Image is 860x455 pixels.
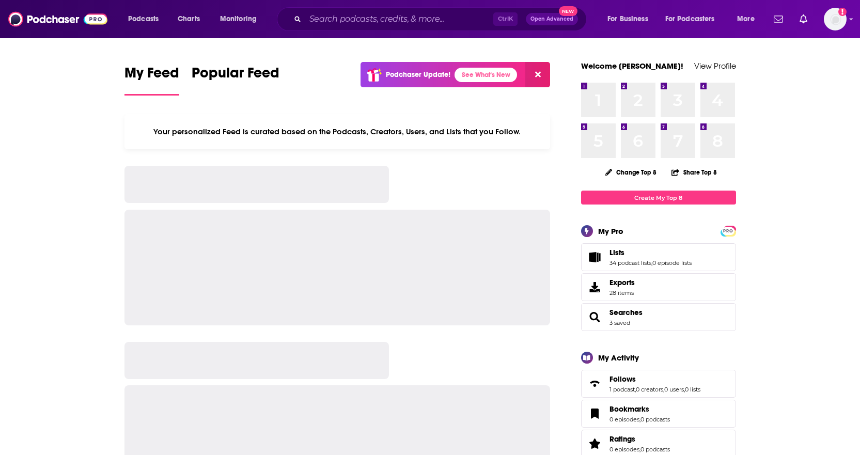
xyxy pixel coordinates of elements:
span: 28 items [609,289,635,296]
span: , [651,259,652,266]
a: 3 saved [609,319,630,326]
img: User Profile [824,8,847,30]
span: Podcasts [128,12,159,26]
a: Bookmarks [585,406,605,421]
button: open menu [730,11,768,27]
a: Charts [171,11,206,27]
span: Lists [581,243,736,271]
span: , [639,416,640,423]
a: 0 podcasts [640,416,670,423]
span: Exports [609,278,635,287]
button: Share Top 8 [671,162,717,182]
button: open menu [121,11,172,27]
div: Search podcasts, credits, & more... [287,7,597,31]
span: My Feed [124,64,179,88]
a: Searches [585,310,605,324]
a: Popular Feed [192,64,279,96]
a: Create My Top 8 [581,191,736,205]
img: Podchaser - Follow, Share and Rate Podcasts [8,9,107,29]
a: 0 creators [636,386,663,393]
a: 34 podcast lists [609,259,651,266]
span: , [684,386,685,393]
span: New [559,6,577,16]
span: For Business [607,12,648,26]
span: Follows [581,370,736,398]
a: 1 podcast [609,386,635,393]
a: Lists [609,248,692,257]
span: Lists [609,248,624,257]
span: Charts [178,12,200,26]
span: For Podcasters [665,12,715,26]
span: More [737,12,755,26]
div: Your personalized Feed is curated based on the Podcasts, Creators, Users, and Lists that you Follow. [124,114,551,149]
span: Popular Feed [192,64,279,88]
button: open menu [213,11,270,27]
a: Lists [585,250,605,264]
a: Follows [609,374,700,384]
span: Follows [609,374,636,384]
a: Exports [581,273,736,301]
div: My Activity [598,353,639,363]
a: Searches [609,308,643,317]
button: open menu [659,11,730,27]
a: See What's New [455,68,517,82]
div: My Pro [598,226,623,236]
span: Monitoring [220,12,257,26]
a: Show notifications dropdown [795,10,811,28]
a: Welcome [PERSON_NAME]! [581,61,683,71]
a: 0 episodes [609,446,639,453]
input: Search podcasts, credits, & more... [305,11,493,27]
button: Show profile menu [824,8,847,30]
a: Ratings [609,434,670,444]
button: open menu [600,11,661,27]
svg: Add a profile image [838,8,847,16]
button: Open AdvancedNew [526,13,578,25]
span: Searches [581,303,736,331]
a: Ratings [585,436,605,451]
span: , [639,446,640,453]
a: My Feed [124,64,179,96]
a: View Profile [694,61,736,71]
a: 0 podcasts [640,446,670,453]
a: 0 episodes [609,416,639,423]
a: PRO [722,227,734,234]
span: , [663,386,664,393]
span: Bookmarks [609,404,649,414]
a: Bookmarks [609,404,670,414]
p: Podchaser Update! [386,70,450,79]
span: Ratings [609,434,635,444]
a: Show notifications dropdown [770,10,787,28]
a: 0 lists [685,386,700,393]
button: Change Top 8 [599,166,663,179]
span: Exports [585,280,605,294]
span: , [635,386,636,393]
span: Bookmarks [581,400,736,428]
span: Logged in as AtriaBooks [824,8,847,30]
a: 0 episode lists [652,259,692,266]
a: 0 users [664,386,684,393]
a: Follows [585,376,605,391]
span: Ctrl K [493,12,518,26]
span: Open Advanced [530,17,573,22]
